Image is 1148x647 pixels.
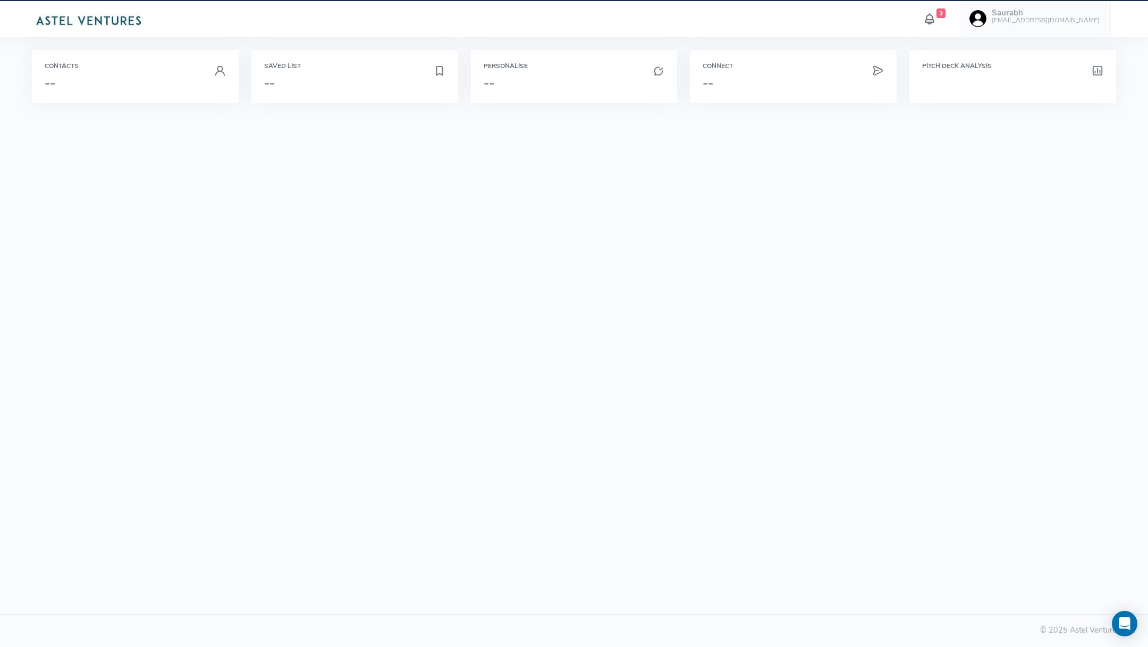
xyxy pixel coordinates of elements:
[484,76,665,90] h3: --
[1112,611,1137,636] div: Open Intercom Messenger
[264,63,445,70] h6: Saved List
[936,8,946,18] span: 3
[992,17,1100,24] h6: [EMAIL_ADDRESS][DOMAIN_NAME]
[969,10,986,27] img: user-image
[45,63,226,70] h6: Contacts
[45,74,55,91] span: --
[922,63,1103,70] h6: Pitch Deck Analysis
[703,76,884,90] h3: --
[264,74,275,91] span: --
[992,8,1100,18] h5: Saurabh
[13,625,1135,636] div: © 2025 Astel Ventures Ltd.
[484,63,665,70] h6: Personalise
[703,63,884,70] h6: Connect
